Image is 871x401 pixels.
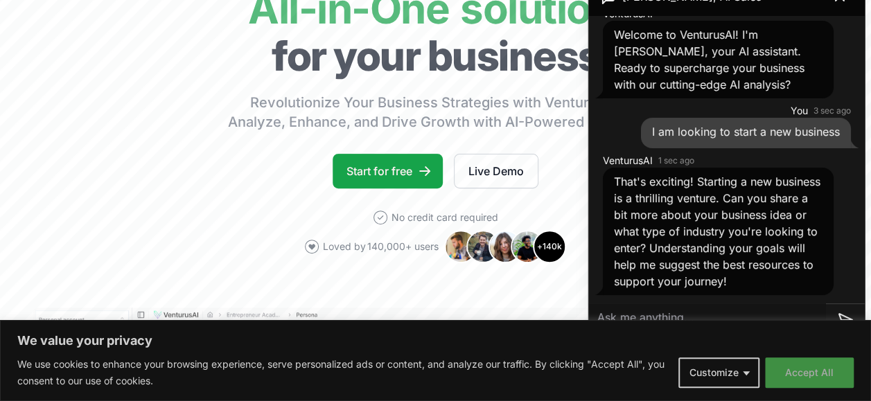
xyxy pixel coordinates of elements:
time: 1 sec ago [658,155,694,166]
span: I am looking to start a new business [652,125,840,139]
span: That's exciting! Starting a new business is a thrilling venture. Can you share a bit more about y... [614,175,820,288]
p: We use cookies to enhance your browsing experience, serve personalized ads or content, and analyz... [17,356,668,389]
span: Welcome to VenturusAI! I'm [PERSON_NAME], your AI assistant. Ready to supercharge your business w... [614,28,804,91]
p: We value your privacy [17,332,854,349]
button: Accept All [765,357,854,388]
img: Avatar 1 [444,230,477,263]
a: Start for free [333,154,443,188]
span: VenturusAI [603,154,653,168]
img: Avatar 4 [511,230,544,263]
img: Avatar 2 [466,230,500,263]
time: 3 sec ago [813,105,851,116]
button: Customize [678,357,759,388]
img: Avatar 3 [489,230,522,263]
a: Live Demo [454,154,538,188]
span: You [791,104,808,118]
